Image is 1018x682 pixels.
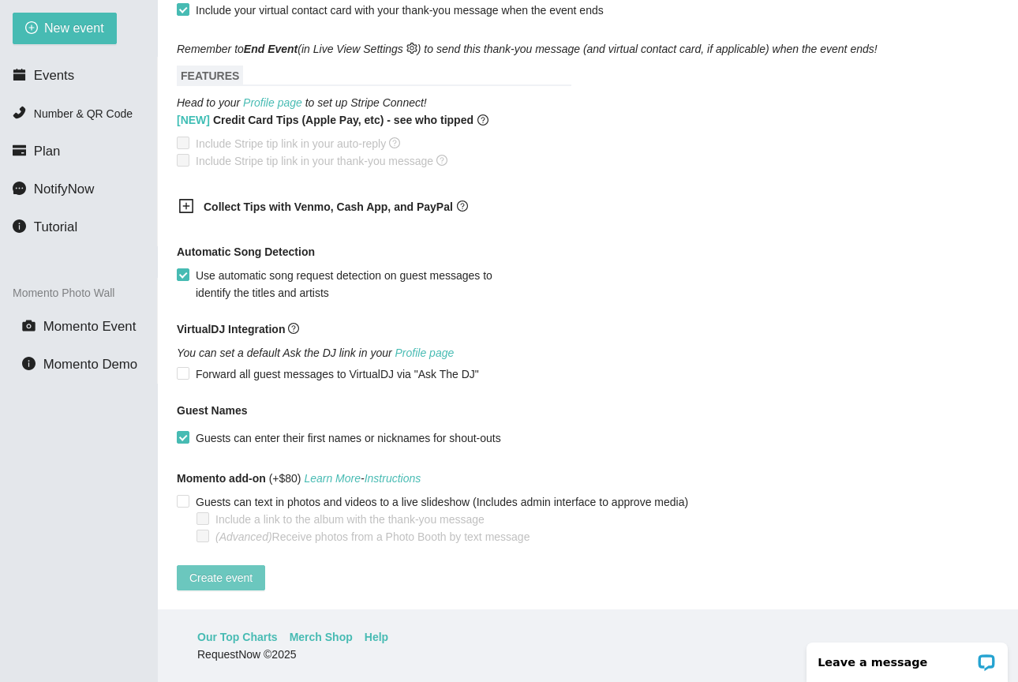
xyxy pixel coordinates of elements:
span: setting [406,43,417,54]
span: Receive photos from a Photo Booth by text message [209,528,536,545]
a: Instructions [365,472,421,485]
span: New event [44,18,104,38]
span: phone [13,106,26,119]
span: question-circle [389,137,400,148]
span: credit-card [13,144,26,157]
a: Our Top Charts [197,628,278,646]
a: Profile page [395,347,455,359]
button: Create event [177,565,265,590]
a: Merch Shop [290,628,353,646]
span: Tutorial [34,219,77,234]
b: Credit Card Tips (Apple Pay, etc) - see who tipped [177,111,473,129]
span: Forward all guest messages to VirtualDJ via "Ask The DJ" [189,365,485,383]
b: Momento add-on [177,472,266,485]
span: Include your virtual contact card with your thank-you message when the event ends [196,4,604,17]
i: Head to your to set up Stripe Connect! [177,96,427,109]
b: Collect Tips with Venmo, Cash App, and PayPal [204,200,453,213]
span: question-circle [436,155,447,166]
span: Plan [34,144,61,159]
span: calendar [13,68,26,81]
span: info-circle [13,219,26,233]
span: Events [34,68,74,83]
a: Learn More [304,472,361,485]
span: plus-square [178,198,194,214]
span: question-circle [457,200,468,212]
span: Include a link to the album with the thank-you message [209,511,491,528]
span: [NEW] [177,114,210,126]
span: (+$80) [177,470,421,487]
span: Momento Demo [43,357,137,372]
span: Number & QR Code [34,107,133,120]
span: info-circle [22,357,36,370]
span: question-circle [477,111,488,129]
span: Guests can text in photos and videos to a live slideshow (Includes admin interface to approve media) [189,493,694,511]
span: Use automatic song request detection on guest messages to identify the titles and artists [189,267,519,302]
span: FEATURES [177,66,243,86]
span: plus-circle [25,21,38,36]
span: message [13,182,26,195]
div: Collect Tips with Venmo, Cash App, and PayPalquestion-circle [166,189,560,227]
span: Guests can enter their first names or nicknames for shout-outs [189,429,507,447]
span: Include Stripe tip link in your auto-reply [189,135,406,152]
span: question-circle [288,323,299,334]
b: End Event [244,43,298,55]
i: Remember to (in Live View Settings ) to send this thank-you message (and virtual contact card, if... [177,43,878,55]
i: You can set a default Ask the DJ link in your [177,347,454,359]
a: Help [365,628,388,646]
span: camera [22,319,36,332]
b: VirtualDJ Integration [177,323,285,335]
span: NotifyNow [34,182,94,197]
iframe: LiveChat chat widget [796,632,1018,682]
span: Include Stripe tip link in your thank-you message [189,152,454,170]
a: Profile page [243,96,302,109]
i: - [304,472,421,485]
b: Automatic Song Detection [177,243,315,260]
div: RequestNow © 2025 [197,646,975,663]
span: Momento Event [43,319,137,334]
i: (Advanced) [215,530,272,543]
button: plus-circleNew event [13,13,117,44]
b: Guest Names [177,404,247,417]
span: Create event [189,569,253,586]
